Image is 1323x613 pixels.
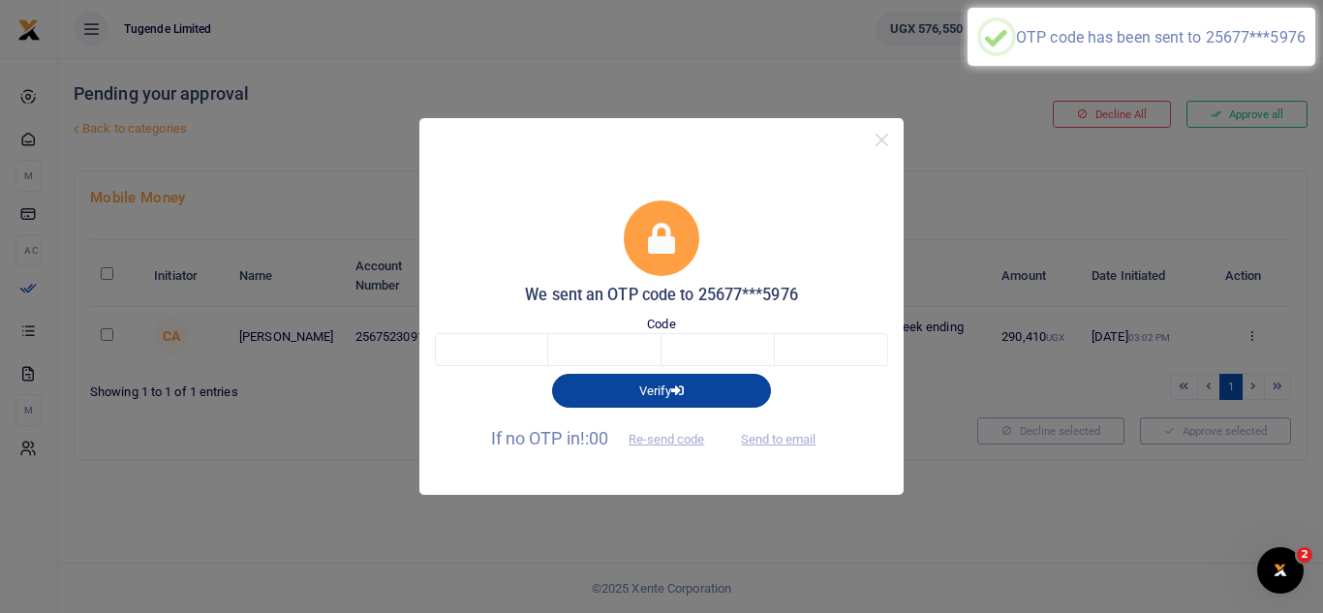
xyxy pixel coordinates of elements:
[868,126,896,154] button: Close
[491,428,722,448] span: If no OTP in
[552,374,771,407] button: Verify
[580,428,608,448] span: !:00
[1016,28,1306,46] div: OTP code has been sent to 25677***5976
[435,286,888,305] h5: We sent an OTP code to 25677***5976
[1297,547,1312,563] span: 2
[647,315,675,334] label: Code
[1257,547,1304,594] iframe: Intercom live chat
